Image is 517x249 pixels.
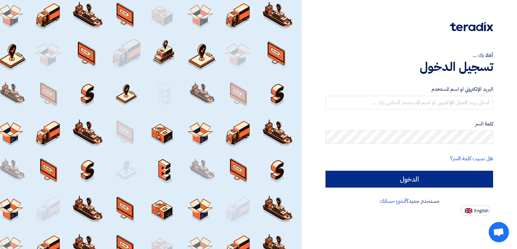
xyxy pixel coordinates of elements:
a: Open chat [489,222,509,242]
label: البريد الإلكتروني او اسم المستخدم [325,85,493,93]
input: أدخل بريد العمل الإلكتروني او اسم المستخدم الخاص بك ... [325,96,493,109]
h1: تسجيل الدخول [325,59,493,74]
img: en-US.png [465,208,472,213]
img: Teradix logo [450,22,493,31]
div: مستخدم جديد؟ [325,197,493,205]
a: أنشئ حسابك [380,197,406,205]
div: أهلا بك ... [325,51,493,59]
button: English [461,205,490,216]
input: الدخول [325,171,493,188]
label: كلمة السر [325,120,493,128]
a: هل نسيت كلمة السر؟ [450,155,493,163]
span: English [474,209,488,213]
